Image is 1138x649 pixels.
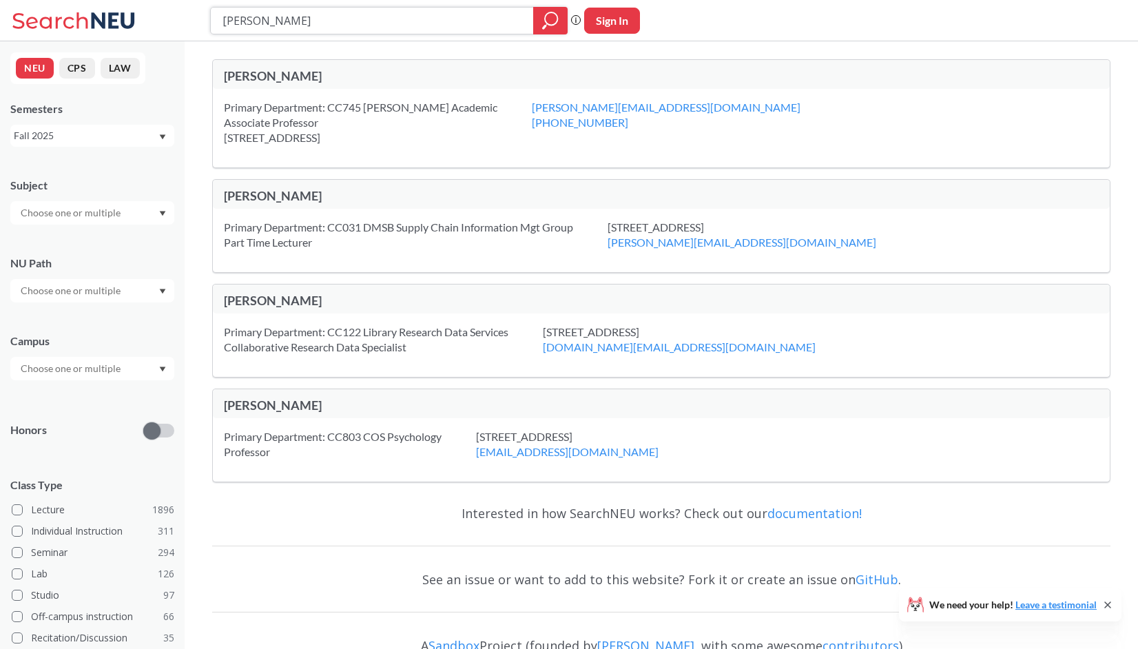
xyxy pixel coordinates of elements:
div: [PERSON_NAME] [224,398,661,413]
div: Dropdown arrow [10,279,174,302]
button: Sign In [584,8,640,34]
div: magnifying glass [533,7,568,34]
div: [PERSON_NAME] [224,68,661,83]
span: 35 [163,630,174,646]
svg: Dropdown arrow [159,211,166,216]
button: CPS [59,58,95,79]
div: Campus [10,333,174,349]
span: 66 [163,609,174,624]
a: [PERSON_NAME][EMAIL_ADDRESS][DOMAIN_NAME] [608,236,876,249]
svg: Dropdown arrow [159,134,166,140]
input: Class, professor, course number, "phrase" [221,9,524,32]
label: Seminar [12,544,174,562]
a: Leave a testimonial [1015,599,1097,610]
span: 294 [158,545,174,560]
input: Choose one or multiple [14,205,130,221]
div: See an issue or want to add to this website? Fork it or create an issue on . [212,559,1110,599]
span: 126 [158,566,174,581]
span: 1896 [152,502,174,517]
label: Studio [12,586,174,604]
div: [PERSON_NAME] [224,293,661,308]
div: [PERSON_NAME] [224,188,661,203]
div: Semesters [10,101,174,116]
a: [EMAIL_ADDRESS][DOMAIN_NAME] [476,445,659,458]
button: LAW [101,58,140,79]
span: 97 [163,588,174,603]
span: We need your help! [929,600,1097,610]
span: Class Type [10,477,174,493]
label: Lecture [12,501,174,519]
button: NEU [16,58,54,79]
div: Primary Department: CC122 Library Research Data Services Collaborative Research Data Specialist [224,324,543,355]
a: [PERSON_NAME][EMAIL_ADDRESS][DOMAIN_NAME] [532,101,800,114]
div: Primary Department: CC803 COS Psychology Professor [224,429,476,460]
svg: Dropdown arrow [159,367,166,372]
a: GitHub [856,571,898,588]
div: Interested in how SearchNEU works? Check out our [212,493,1110,533]
div: Subject [10,178,174,193]
div: Primary Department: CC745 [PERSON_NAME] Academic Associate Professor [STREET_ADDRESS] [224,100,532,145]
a: [DOMAIN_NAME][EMAIL_ADDRESS][DOMAIN_NAME] [543,340,816,353]
label: Lab [12,565,174,583]
div: Primary Department: CC031 DMSB Supply Chain Information Mgt Group Part Time Lecturer [224,220,608,250]
span: 311 [158,524,174,539]
a: documentation! [767,505,862,522]
label: Recitation/Discussion [12,629,174,647]
div: Dropdown arrow [10,201,174,225]
a: [PHONE_NUMBER] [532,116,628,129]
svg: Dropdown arrow [159,289,166,294]
div: NU Path [10,256,174,271]
svg: magnifying glass [542,11,559,30]
div: [STREET_ADDRESS] [543,324,850,355]
div: [STREET_ADDRESS] [476,429,693,460]
div: Fall 2025Dropdown arrow [10,125,174,147]
div: Dropdown arrow [10,357,174,380]
div: [STREET_ADDRESS] [608,220,911,250]
p: Honors [10,422,47,438]
input: Choose one or multiple [14,360,130,377]
div: Fall 2025 [14,128,158,143]
label: Individual Instruction [12,522,174,540]
label: Off-campus instruction [12,608,174,626]
input: Choose one or multiple [14,282,130,299]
